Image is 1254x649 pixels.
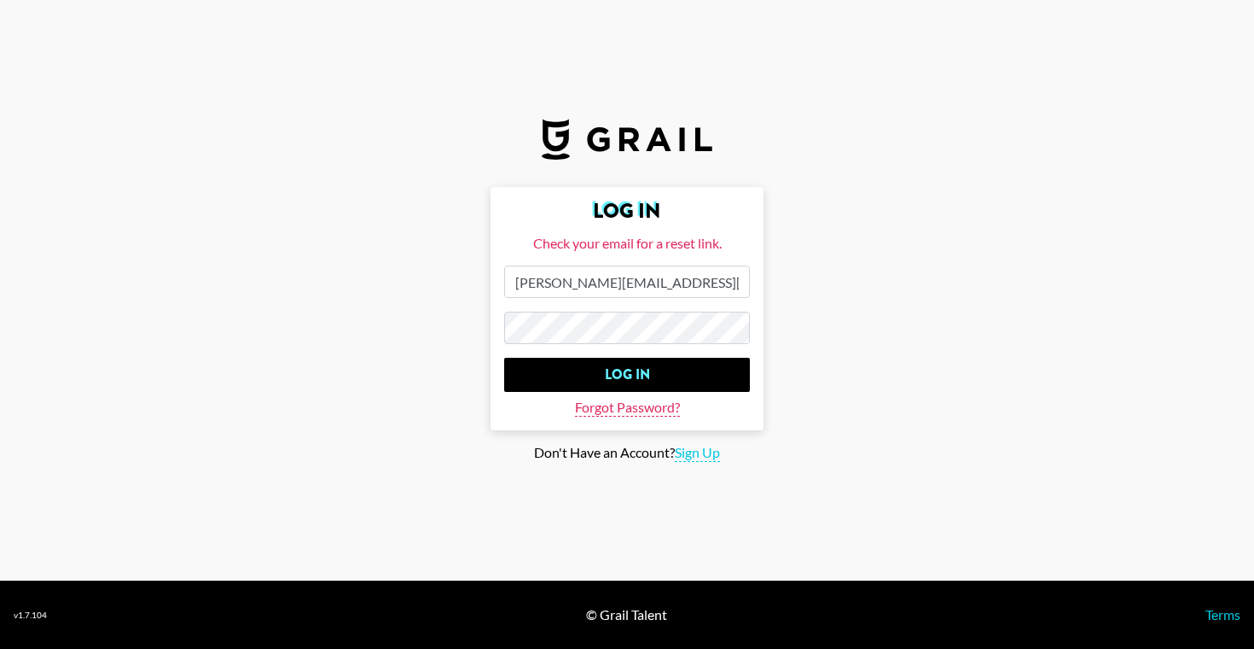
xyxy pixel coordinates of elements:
[586,606,667,623] div: © Grail Talent
[1205,606,1240,623] a: Terms
[14,610,47,621] div: v 1.7.104
[504,358,750,392] input: Log In
[14,444,1240,462] div: Don't Have an Account?
[504,235,750,252] div: Check your email for a reset link.
[504,201,750,221] h2: Log In
[542,119,712,160] img: Grail Talent Logo
[504,266,750,298] input: Email
[575,399,680,417] span: Forgot Password?
[675,444,720,462] span: Sign Up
